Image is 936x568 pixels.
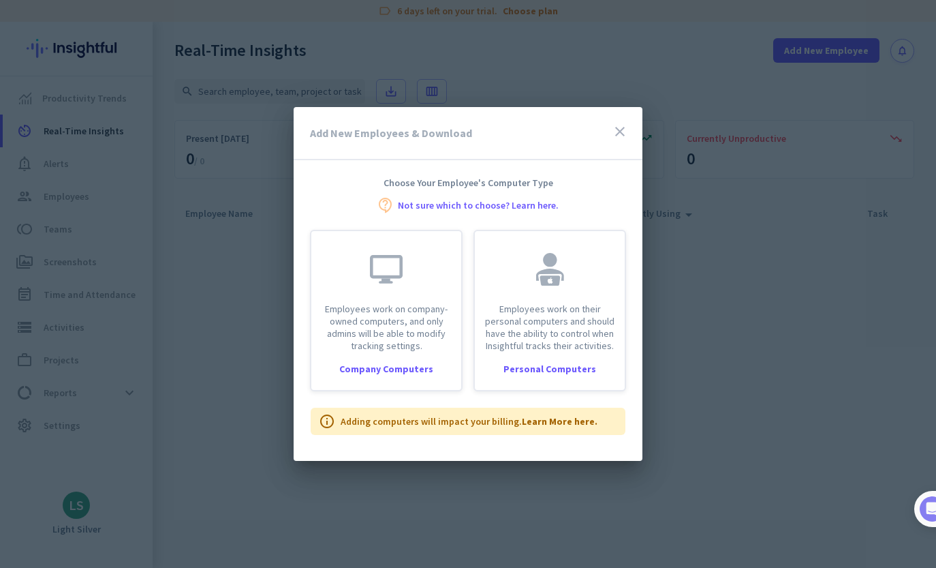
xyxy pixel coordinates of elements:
[475,364,625,374] div: Personal Computers
[310,128,472,138] h3: Add New Employees & Download
[311,364,461,374] div: Company Computers
[341,415,597,428] p: Adding computers will impact your billing.
[319,303,453,352] p: Employees work on company-owned computers, and only admins will be able to modify tracking settings.
[483,303,617,352] p: Employees work on their personal computers and should have the ability to control when Insightful...
[612,123,628,140] i: close
[377,197,394,213] i: contact_support
[319,413,335,430] i: info
[398,200,559,210] a: Not sure which to choose? Learn here.
[522,415,597,428] a: Learn More here.
[294,177,642,189] h4: Choose Your Employee's Computer Type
